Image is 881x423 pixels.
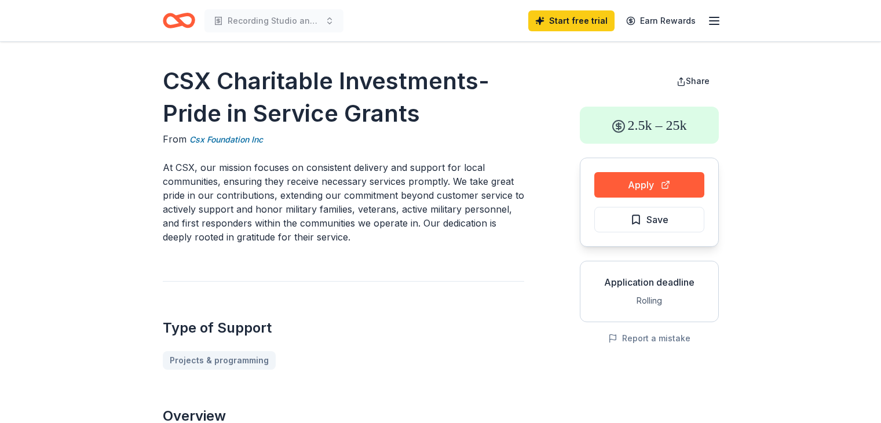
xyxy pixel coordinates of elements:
a: Earn Rewards [619,10,703,31]
a: Start free trial [528,10,615,31]
button: Report a mistake [608,331,690,345]
button: Recording Studio and Lounge [204,9,343,32]
span: Recording Studio and Lounge [228,14,320,28]
div: Rolling [590,294,709,308]
p: At CSX, our mission focuses on consistent delivery and support for local communities, ensuring th... [163,161,524,244]
span: Share [686,76,710,86]
a: Home [163,7,195,34]
h2: Type of Support [163,319,524,337]
button: Share [667,70,719,93]
button: Save [594,207,704,232]
div: From [163,132,524,147]
button: Apply [594,172,704,198]
a: Csx Foundation Inc [189,133,263,147]
a: Projects & programming [163,351,276,370]
div: 2.5k – 25k [580,107,719,144]
div: Application deadline [590,275,709,289]
span: Save [646,212,668,227]
h1: CSX Charitable Investments- Pride in Service Grants [163,65,524,130]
